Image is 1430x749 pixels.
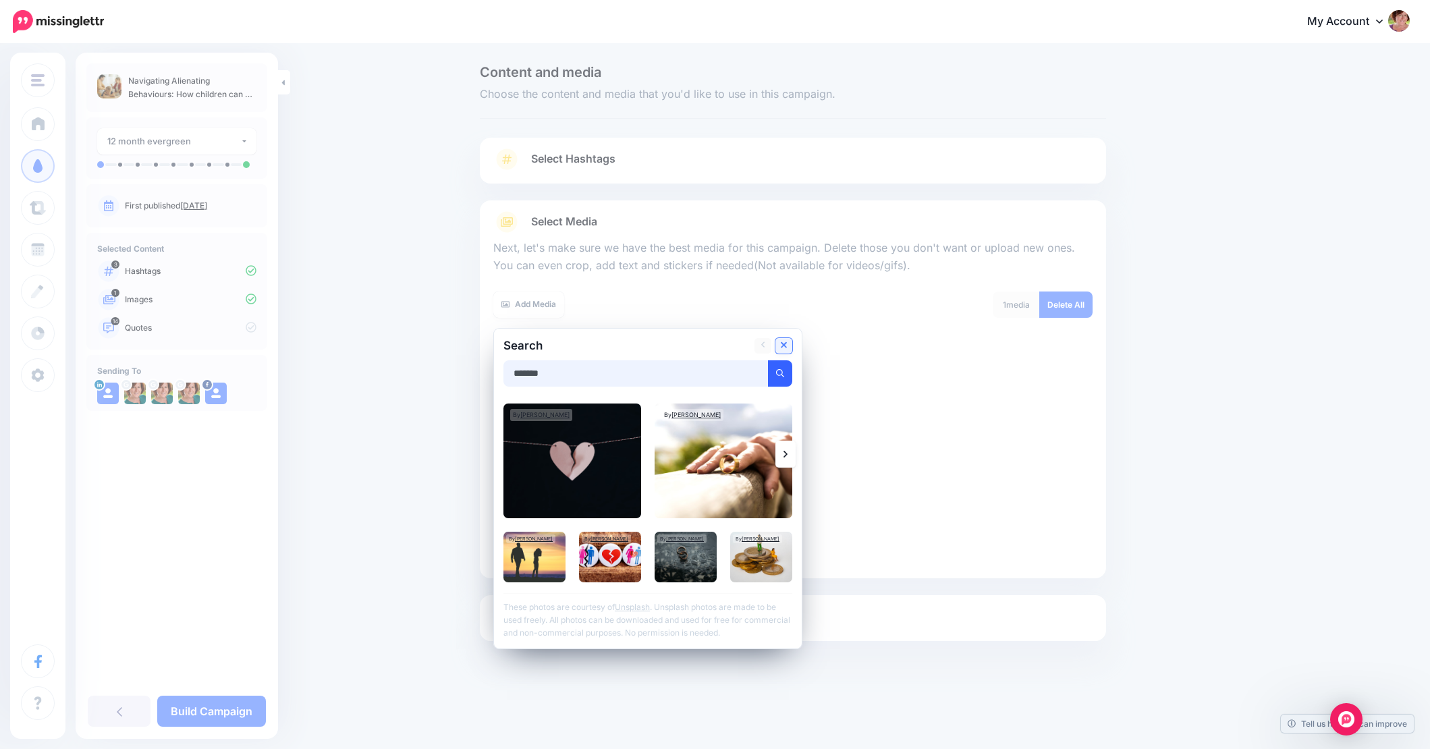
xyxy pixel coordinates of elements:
[657,534,707,543] div: By
[590,536,628,542] a: [PERSON_NAME]
[111,260,119,269] span: 3
[730,532,792,582] img: 🔴 I worked a lot to create this image, please consider sending a small donation to support my wor...
[205,383,227,404] img: user_default_image.png
[480,65,1106,79] span: Content and media
[180,200,207,211] a: [DATE]
[510,409,572,421] div: By
[125,322,256,334] p: Quotes
[503,404,641,518] img: Happy Singles Awareness Day
[993,292,1040,318] div: media
[531,213,597,231] span: Select Media
[503,593,792,639] p: These photos are courtesy of . Unsplash photos are made to be used freely. All photos can be down...
[493,148,1093,184] a: Select Hashtags
[125,294,256,306] p: Images
[666,536,704,542] a: [PERSON_NAME]
[531,150,615,168] span: Select Hashtags
[733,534,782,543] div: By
[1330,703,1363,736] div: Open Intercom Messenger
[480,86,1106,103] span: Choose the content and media that you'd like to use in this campaign.
[107,134,240,149] div: 12 month evergreen
[1039,292,1093,318] a: Delete All
[579,532,641,582] img: Divorce dispute over the property
[125,200,256,212] p: First published
[582,534,631,543] div: By
[13,10,104,33] img: Missinglettr
[124,383,146,404] img: AAcHTtdKiE76o_Ssb0RmDPc2eCY4ZpXLVxeYgi0ZbK2zE72l2i8s96-c-73834.png
[493,233,1093,567] div: Select Media
[151,383,173,404] img: AAcHTtdKiE76o_Ssb0RmDPc2eCY4ZpXLVxeYgi0ZbK2zE72l2i8s96-c-73834.png
[493,211,1093,233] a: Select Media
[503,340,543,352] h2: Search
[615,602,650,612] a: Unsplash
[493,292,564,318] a: Add Media
[1281,715,1414,733] a: Tell us how we can improve
[97,383,119,404] img: user_default_image.png
[128,74,256,101] p: Navigating Alienating Behaviours: How children can be supported and practical legal remedies expl...
[111,289,119,297] span: 1
[125,265,256,277] p: Hashtags
[655,532,717,582] img: I&A love story
[742,536,779,542] a: [PERSON_NAME]
[97,74,121,99] img: 9b6379a04db8029a56d9e410eb0547d2_thumb.jpg
[31,74,45,86] img: menu.png
[97,128,256,155] button: 12 month evergreen
[97,366,256,376] h4: Sending To
[97,244,256,254] h4: Selected Content
[671,411,721,418] a: [PERSON_NAME]
[506,534,555,543] div: By
[520,411,570,418] a: [PERSON_NAME]
[1294,5,1410,38] a: My Account
[515,536,553,542] a: [PERSON_NAME]
[493,240,1093,275] p: Next, let's make sure we have the best media for this campaign. Delete those you don't want or up...
[661,409,723,421] div: By
[655,404,792,518] img: marriage proposal
[178,383,200,404] img: AAcHTtdKiE76o_Ssb0RmDPc2eCY4ZpXLVxeYgi0ZbK2zE72l2i8s96-c-73834.png
[1003,300,1006,310] span: 1
[111,317,120,325] span: 14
